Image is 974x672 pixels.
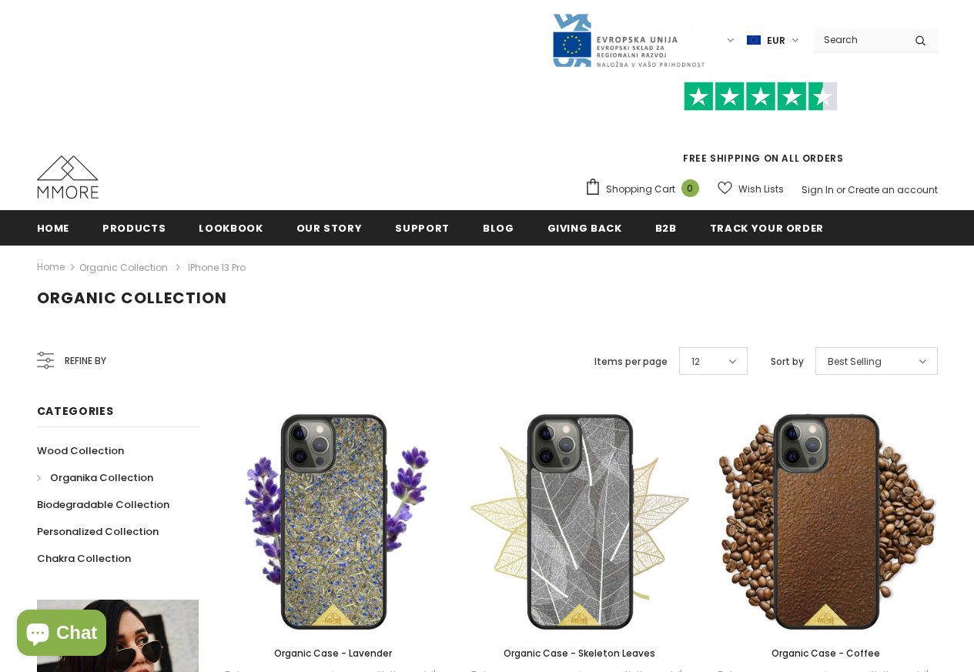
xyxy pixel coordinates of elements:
span: iPhone 13 Pro [188,261,246,274]
span: Organika Collection [50,470,153,485]
input: Search Site [815,28,903,51]
a: Wood Collection [37,437,124,464]
span: Categories [37,403,114,419]
span: or [836,183,845,196]
span: Organic Collection [37,287,227,309]
a: Blog [483,210,514,245]
span: Products [102,221,166,236]
a: Javni Razpis [551,33,705,46]
a: Products [102,210,166,245]
span: Our Story [296,221,363,236]
span: Organic Case - Skeleton Leaves [504,647,655,660]
img: Trust Pilot Stars [684,82,838,112]
span: FREE SHIPPING ON ALL ORDERS [584,89,938,165]
a: Create an account [848,183,938,196]
a: Organic Collection [79,261,168,274]
a: Giving back [547,210,622,245]
span: Refine by [65,353,106,369]
inbox-online-store-chat: Shopify online store chat [12,610,111,660]
span: B2B [655,221,677,236]
span: Biodegradable Collection [37,497,169,512]
span: Personalized Collection [37,524,159,539]
span: Blog [483,221,514,236]
a: support [395,210,450,245]
a: Organic Case - Coffee [715,645,938,662]
iframe: Customer reviews powered by Trustpilot [584,111,938,151]
a: Organika Collection [37,464,153,491]
span: Lookbook [199,221,263,236]
a: Wish Lists [718,176,784,202]
span: Wish Lists [738,182,784,197]
a: Sign In [802,183,834,196]
span: Track your order [710,221,824,236]
span: Home [37,221,70,236]
span: EUR [767,33,785,48]
span: Organic Case - Lavender [274,647,392,660]
span: Best Selling [828,354,882,369]
span: support [395,221,450,236]
span: Chakra Collection [37,551,131,566]
a: Home [37,258,65,277]
span: 12 [691,354,700,369]
span: Shopping Cart [606,182,675,197]
span: Wood Collection [37,443,124,458]
a: Biodegradable Collection [37,491,169,518]
span: Giving back [547,221,622,236]
img: Javni Razpis [551,12,705,69]
span: Organic Case - Coffee [772,647,880,660]
a: Shopping Cart 0 [584,178,707,201]
label: Items per page [594,354,668,369]
a: Home [37,210,70,245]
a: Lookbook [199,210,263,245]
a: Chakra Collection [37,545,131,572]
img: MMORE Cases [37,155,99,199]
label: Sort by [771,354,804,369]
a: B2B [655,210,677,245]
a: Track your order [710,210,824,245]
span: 0 [681,179,699,197]
a: Organic Case - Skeleton Leaves [468,645,691,662]
a: Our Story [296,210,363,245]
a: Organic Case - Lavender [222,645,445,662]
a: Personalized Collection [37,518,159,545]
